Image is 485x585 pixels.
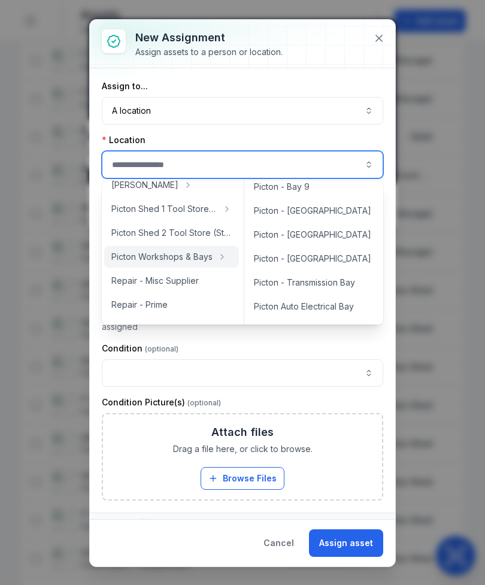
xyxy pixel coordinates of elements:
span: Picton - [GEOGRAPHIC_DATA] [254,253,371,265]
button: Assets2 [90,513,395,537]
label: Condition Picture(s) [102,396,221,408]
span: Repair - Prime [111,299,168,311]
span: Picton Auto Electrical Bay [254,301,354,313]
span: Repair - Prime Industrial [111,323,205,335]
h3: Attach files [211,424,274,441]
h3: New assignment [135,29,283,46]
label: Location [102,134,145,146]
div: 2 [136,518,150,532]
button: Browse Files [201,467,284,490]
span: Picton - Bay 9 [254,181,310,193]
span: Picton Shed 2 Tool Store (Storage) [111,227,232,239]
button: Cancel [253,529,304,557]
span: Picton Workshops & Bays [111,251,213,263]
button: A location [102,97,383,125]
span: Assets [102,518,150,532]
span: Picton - [GEOGRAPHIC_DATA] [254,229,371,241]
span: Drag a file here, or click to browse. [173,443,313,455]
span: Picton - [GEOGRAPHIC_DATA] [254,205,371,217]
label: Condition [102,342,178,354]
button: Assign asset [309,529,383,557]
span: Picton Shed 1 Tool Store (Storage) [111,203,217,215]
span: Repair - Misc Supplier [111,275,199,287]
div: Assign assets to a person or location. [135,46,283,58]
span: [PERSON_NAME] [111,179,178,191]
span: Picton - Transmission Bay [254,277,355,289]
label: Assign to... [102,80,148,92]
